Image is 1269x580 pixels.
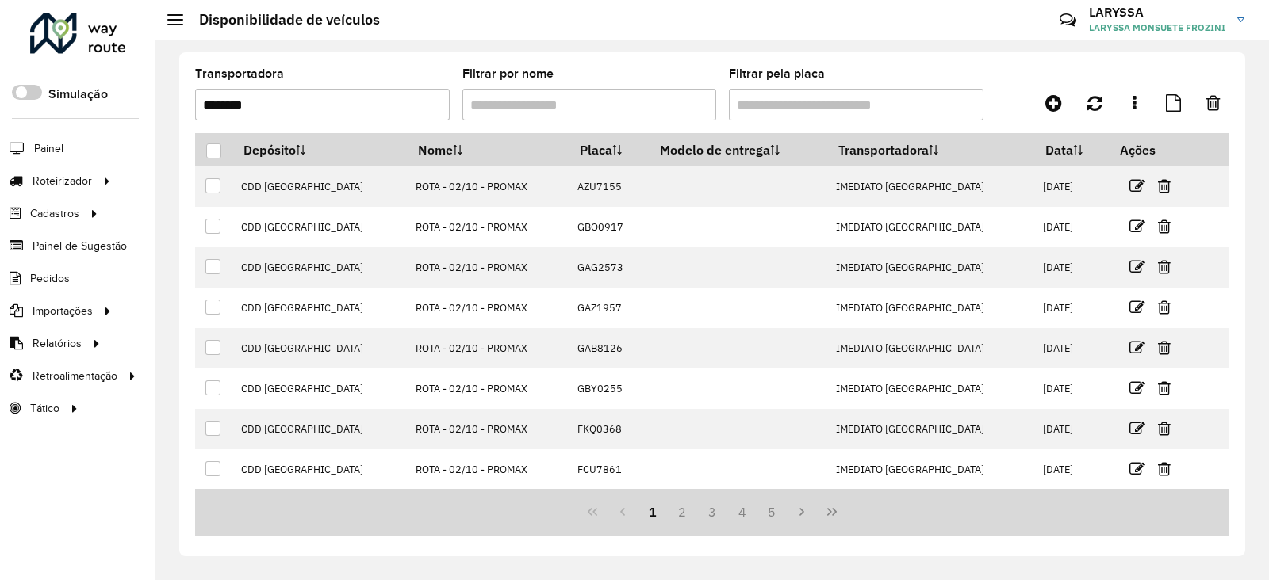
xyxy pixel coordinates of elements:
button: Next Page [787,497,817,527]
td: GAG2573 [569,247,649,288]
td: CDD [GEOGRAPHIC_DATA] [232,449,407,490]
span: Roteirizador [33,173,92,189]
th: Modelo de entrega [650,133,827,166]
a: Editar [1129,418,1145,439]
td: [DATE] [1035,288,1110,328]
th: Placa [569,133,649,166]
button: 5 [757,497,788,527]
td: GBO0917 [569,207,649,247]
span: Retroalimentação [33,368,117,384]
td: CDD [GEOGRAPHIC_DATA] [232,247,407,288]
label: Simulação [48,85,108,104]
span: Painel [34,140,63,157]
td: CDD [GEOGRAPHIC_DATA] [232,368,407,409]
a: Editar [1129,216,1145,237]
th: Data [1035,133,1110,166]
td: ROTA - 02/10 - PROMAX [408,166,569,207]
label: Filtrar pela placa [729,64,825,83]
h2: Disponibilidade de veículos [183,11,380,29]
td: ROTA - 02/10 - PROMAX [408,207,569,247]
td: ROTA - 02/10 - PROMAX [408,449,569,490]
a: Contato Rápido [1051,3,1085,37]
td: ROTA - 02/10 - PROMAX [408,247,569,288]
a: Editar [1129,458,1145,479]
span: LARYSSA MONSUETE FROZINI [1089,21,1225,35]
td: [DATE] [1035,328,1110,368]
button: 4 [727,497,757,527]
td: ROTA - 02/10 - PROMAX [408,409,569,449]
label: Transportadora [195,64,284,83]
td: IMEDIATO [GEOGRAPHIC_DATA] [827,166,1035,207]
td: CDD [GEOGRAPHIC_DATA] [232,409,407,449]
th: Transportadora [827,133,1035,166]
h3: LARYSSA [1089,5,1225,20]
td: ROTA - 02/10 - PROMAX [408,368,569,409]
td: IMEDIATO [GEOGRAPHIC_DATA] [827,368,1035,409]
a: Editar [1129,377,1145,399]
td: [DATE] [1035,368,1110,409]
button: 1 [638,497,668,527]
span: Tático [30,400,59,417]
a: Excluir [1158,216,1171,237]
td: IMEDIATO [GEOGRAPHIC_DATA] [827,328,1035,368]
td: [DATE] [1035,409,1110,449]
a: Editar [1129,296,1145,318]
a: Excluir [1158,296,1171,318]
td: CDD [GEOGRAPHIC_DATA] [232,166,407,207]
span: Importações [33,303,93,319]
td: IMEDIATO [GEOGRAPHIC_DATA] [827,288,1035,328]
td: GAB8126 [569,328,649,368]
th: Ações [1109,133,1204,166]
a: Excluir [1158,377,1171,399]
a: Excluir [1158,418,1171,439]
a: Editar [1129,175,1145,197]
td: IMEDIATO [GEOGRAPHIC_DATA] [827,247,1035,288]
td: AZU7155 [569,166,649,207]
span: Relatórios [33,335,82,352]
button: 3 [697,497,727,527]
span: Painel de Sugestão [33,238,127,254]
a: Excluir [1158,458,1171,479]
td: [DATE] [1035,207,1110,247]
td: CDD [GEOGRAPHIC_DATA] [232,207,407,247]
td: IMEDIATO [GEOGRAPHIC_DATA] [827,449,1035,490]
td: ROTA - 02/10 - PROMAX [408,328,569,368]
button: 2 [667,497,697,527]
th: Depósito [232,133,407,166]
span: Pedidos [30,270,70,287]
td: GAZ1957 [569,288,649,328]
td: GBY0255 [569,368,649,409]
td: ROTA - 02/10 - PROMAX [408,288,569,328]
td: IMEDIATO [GEOGRAPHIC_DATA] [827,207,1035,247]
td: FCU7861 [569,449,649,490]
label: Filtrar por nome [462,64,554,83]
a: Excluir [1158,256,1171,277]
td: CDD [GEOGRAPHIC_DATA] [232,288,407,328]
td: [DATE] [1035,166,1110,207]
td: CDD [GEOGRAPHIC_DATA] [232,328,407,368]
a: Editar [1129,337,1145,358]
a: Editar [1129,256,1145,277]
span: Cadastros [30,205,79,222]
a: Excluir [1158,175,1171,197]
td: [DATE] [1035,449,1110,490]
td: FKQ0368 [569,409,649,449]
a: Excluir [1158,337,1171,358]
td: IMEDIATO [GEOGRAPHIC_DATA] [827,409,1035,449]
th: Nome [408,133,569,166]
button: Last Page [817,497,847,527]
td: [DATE] [1035,247,1110,288]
